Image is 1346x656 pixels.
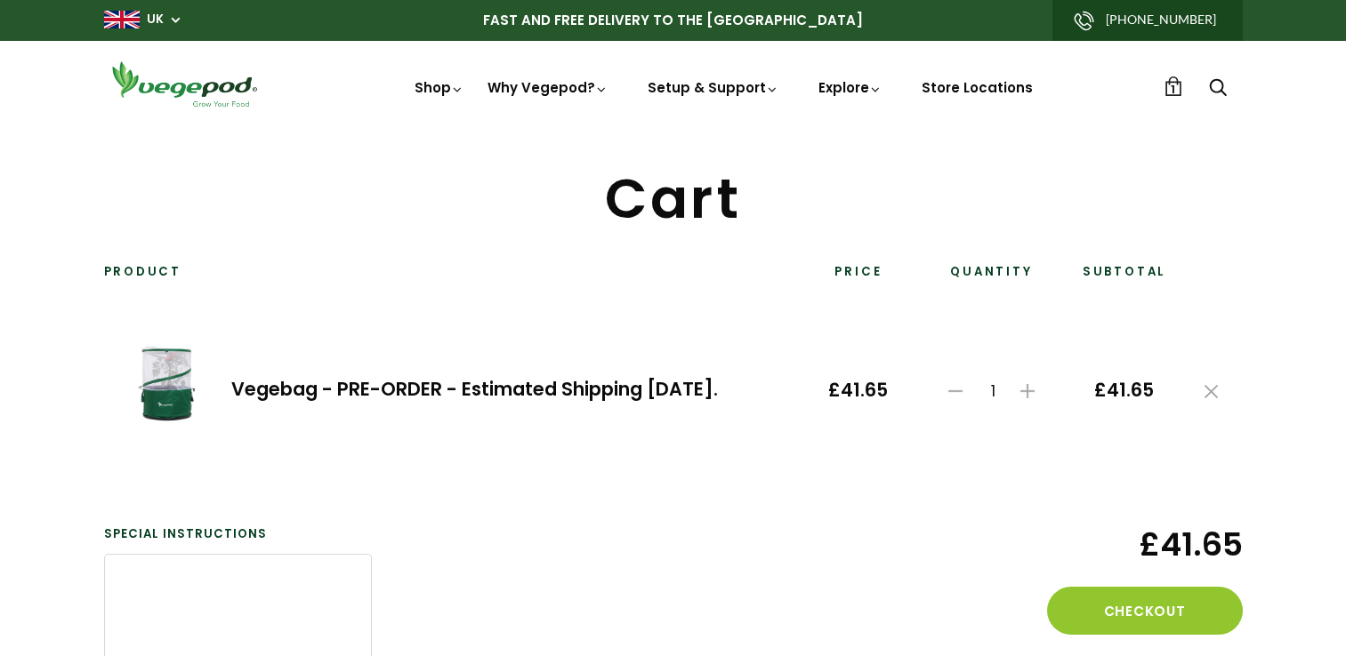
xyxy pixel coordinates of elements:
[104,59,264,109] img: Vegepod
[104,11,140,28] img: gb_large.png
[147,11,164,28] a: UK
[231,376,718,402] a: Vegebag - PRE-ORDER - Estimated Shipping [DATE].
[1171,81,1175,98] span: 1
[125,341,210,426] img: Vegebag - PRE-ORDER - Estimated Shipping August 20th.
[1068,263,1181,293] th: Subtotal
[1047,587,1243,635] button: Checkout
[415,78,464,97] a: Shop
[974,525,1242,564] span: £41.65
[648,78,779,97] a: Setup & Support
[104,263,802,293] th: Product
[818,78,883,97] a: Explore
[922,78,1033,97] a: Store Locations
[104,172,1243,227] h1: Cart
[1209,79,1227,98] a: Search
[972,382,1015,400] span: 1
[1164,76,1183,96] a: 1
[104,525,372,543] label: Special instructions
[1090,380,1159,402] span: £41.65
[488,78,609,97] a: Why Vegepod?
[802,263,915,293] th: Price
[824,380,893,402] span: £41.65
[915,263,1068,293] th: Quantity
